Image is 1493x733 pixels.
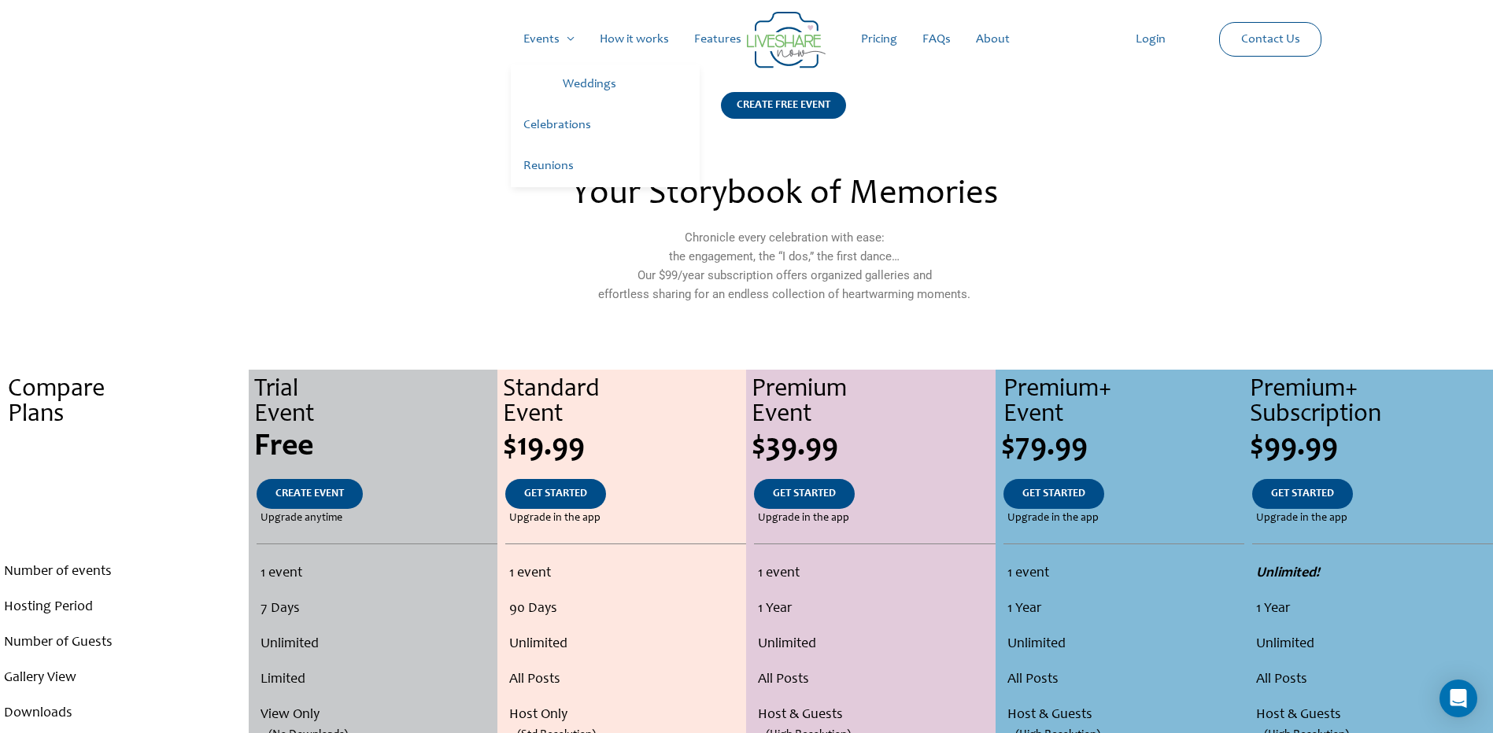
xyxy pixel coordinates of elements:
[848,14,910,64] a: Pricing
[1007,556,1240,591] li: 1 event
[758,662,991,698] li: All Posts
[721,92,846,119] div: CREATE FREE EVENT
[511,146,700,187] a: Reunions
[120,432,128,463] span: .
[4,590,245,625] li: Hosting Period
[1256,698,1489,733] li: Host & Guests
[758,698,991,733] li: Host & Guests
[747,12,826,68] img: Group 14 | Live Photo Slideshow for Events | Create Free Events Album for Any Occasion
[1250,378,1493,428] div: Premium+ Subscription
[1007,662,1240,698] li: All Posts
[503,378,746,428] div: Standard Event
[261,556,493,591] li: 1 event
[1022,488,1085,499] span: GET STARTED
[443,228,1125,304] p: Chronicle every celebration with ease: the engagement, the “I dos,” the first dance… Our $99/year...
[682,14,754,64] a: Features
[754,479,855,509] a: GET STARTED
[1229,23,1313,56] a: Contact Us
[509,627,742,662] li: Unlimited
[4,625,245,661] li: Number of Guests
[511,105,700,146] a: Celebrations
[261,591,493,627] li: 7 Days
[1252,479,1353,509] a: GET STARTED
[721,92,846,138] a: CREATE FREE EVENT
[104,479,145,509] a: .
[261,627,493,662] li: Unlimited
[503,432,746,463] div: $19.99
[550,64,700,105] a: Weddings
[509,556,742,591] li: 1 event
[509,509,601,528] span: Upgrade in the app
[587,14,682,64] a: How it works
[443,178,1125,212] h2: Your Storybook of Memories
[1271,488,1334,499] span: GET STARTED
[963,14,1022,64] a: About
[1256,509,1347,528] span: Upgrade in the app
[28,14,1465,64] nav: Site Navigation
[505,479,606,509] a: GET STARTED
[1003,479,1104,509] a: GET STARTED
[4,661,245,696] li: Gallery View
[261,509,342,528] span: Upgrade anytime
[1007,509,1099,528] span: Upgrade in the app
[511,14,587,64] a: Events
[758,509,849,528] span: Upgrade in the app
[758,591,991,627] li: 1 Year
[4,554,245,590] li: Number of events
[524,488,587,499] span: GET STARTED
[1003,378,1244,428] div: Premium+ Event
[1250,432,1493,463] div: $99.99
[773,488,836,499] span: GET STARTED
[261,698,493,733] li: View Only
[1001,432,1244,463] div: $79.99
[261,662,493,698] li: Limited
[8,378,249,428] div: Compare Plans
[1439,680,1477,717] div: Open Intercom Messenger
[758,556,991,591] li: 1 event
[257,479,363,509] a: CREATE EVENT
[1007,591,1240,627] li: 1 Year
[275,488,344,499] span: CREATE EVENT
[1256,591,1489,627] li: 1 Year
[1256,662,1489,698] li: All Posts
[758,627,991,662] li: Unlimited
[4,696,245,731] li: Downloads
[254,432,497,463] div: Free
[752,432,995,463] div: $39.99
[1123,14,1178,64] a: Login
[509,662,742,698] li: All Posts
[1007,627,1240,662] li: Unlimited
[1256,566,1320,580] strong: Unlimited!
[254,378,497,428] div: Trial Event
[1007,698,1240,733] li: Host & Guests
[509,698,742,733] li: Host Only
[123,488,126,499] span: .
[752,378,995,428] div: Premium Event
[509,591,742,627] li: 90 Days
[1256,627,1489,662] li: Unlimited
[123,513,126,524] span: .
[910,14,963,64] a: FAQs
